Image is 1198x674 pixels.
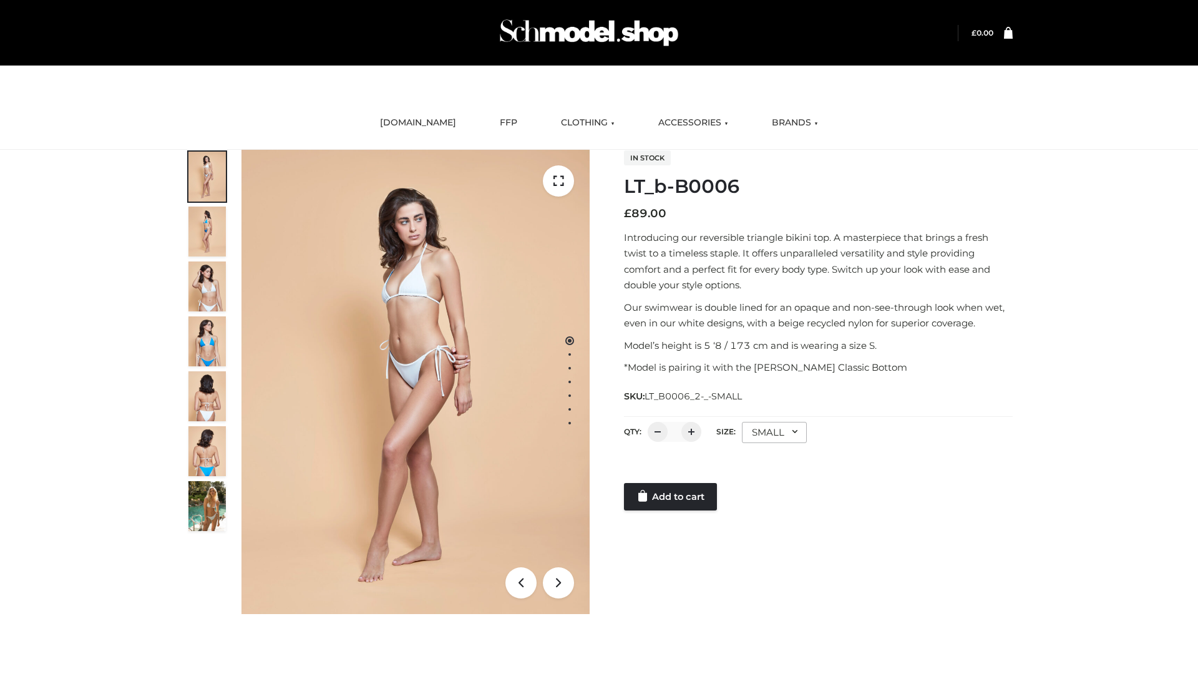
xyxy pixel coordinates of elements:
[188,207,226,256] img: ArielClassicBikiniTop_CloudNine_AzureSky_OW114ECO_2-scaled.jpg
[624,175,1013,198] h1: LT_b-B0006
[972,28,976,37] span: £
[624,359,1013,376] p: *Model is pairing it with the [PERSON_NAME] Classic Bottom
[649,109,738,137] a: ACCESSORIES
[624,207,666,220] bdi: 89.00
[241,150,590,614] img: ArielClassicBikiniTop_CloudNine_AzureSky_OW114ECO_1
[742,422,807,443] div: SMALL
[188,152,226,202] img: ArielClassicBikiniTop_CloudNine_AzureSky_OW114ECO_1-scaled.jpg
[624,338,1013,354] p: Model’s height is 5 ‘8 / 173 cm and is wearing a size S.
[495,8,683,57] img: Schmodel Admin 964
[624,207,631,220] span: £
[645,391,742,402] span: LT_B0006_2-_-SMALL
[624,300,1013,331] p: Our swimwear is double lined for an opaque and non-see-through look when wet, even in our white d...
[624,427,641,436] label: QTY:
[188,481,226,531] img: Arieltop_CloudNine_AzureSky2.jpg
[624,389,743,404] span: SKU:
[972,28,993,37] a: £0.00
[371,109,465,137] a: [DOMAIN_NAME]
[762,109,827,137] a: BRANDS
[188,426,226,476] img: ArielClassicBikiniTop_CloudNine_AzureSky_OW114ECO_8-scaled.jpg
[188,316,226,366] img: ArielClassicBikiniTop_CloudNine_AzureSky_OW114ECO_4-scaled.jpg
[490,109,527,137] a: FFP
[624,483,717,510] a: Add to cart
[624,230,1013,293] p: Introducing our reversible triangle bikini top. A masterpiece that brings a fresh twist to a time...
[624,150,671,165] span: In stock
[972,28,993,37] bdi: 0.00
[188,371,226,421] img: ArielClassicBikiniTop_CloudNine_AzureSky_OW114ECO_7-scaled.jpg
[552,109,624,137] a: CLOTHING
[716,427,736,436] label: Size:
[188,261,226,311] img: ArielClassicBikiniTop_CloudNine_AzureSky_OW114ECO_3-scaled.jpg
